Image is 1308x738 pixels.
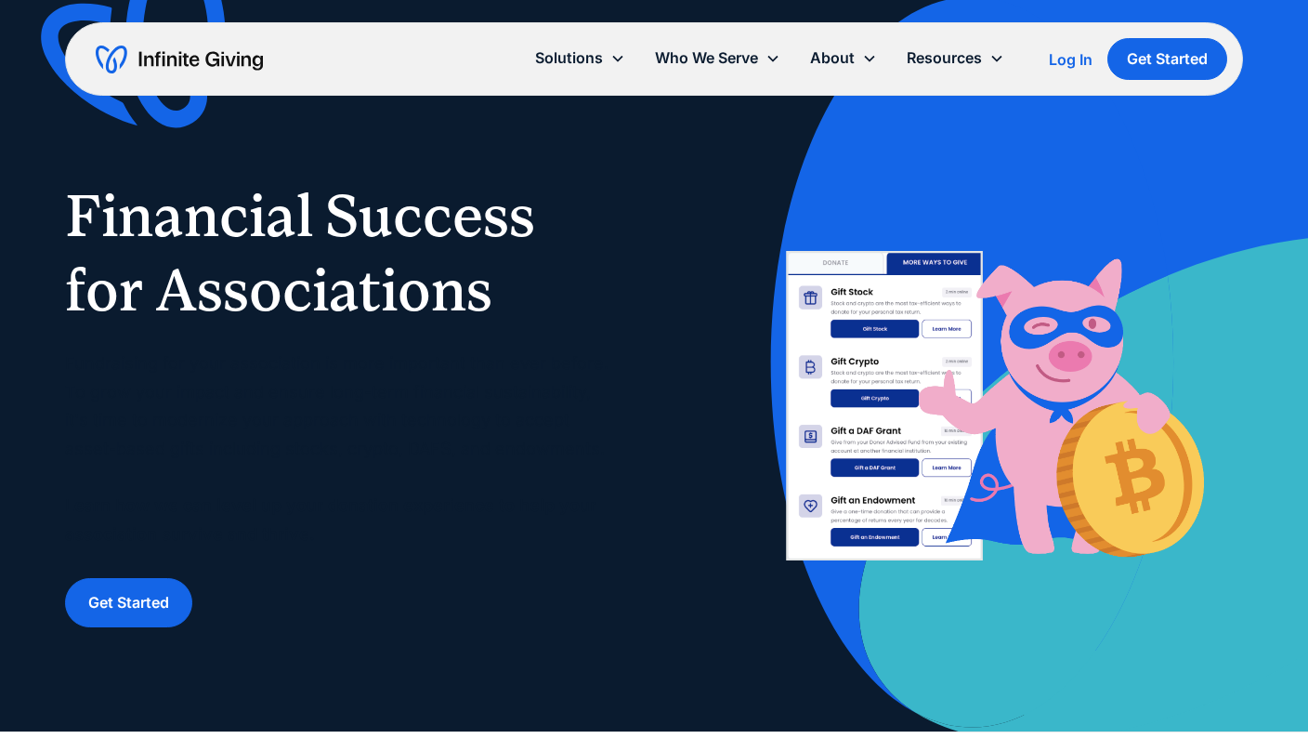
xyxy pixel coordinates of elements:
a: Get Started [1107,38,1227,80]
p: Fundraising for your association is more important than ever before. To grow your impact and ensu... [65,349,617,548]
a: home [96,45,263,74]
div: Solutions [520,38,640,78]
a: Get Started [65,578,192,627]
div: About [810,46,855,71]
img: nonprofit donation platform for faith-based organizations and ministries [691,213,1243,594]
div: Resources [892,38,1019,78]
div: Solutions [535,46,603,71]
div: Who We Serve [640,38,795,78]
h1: Financial Success for Associations [65,178,617,327]
div: Log In [1049,52,1092,67]
a: Log In [1049,48,1092,71]
div: About [795,38,892,78]
div: Who We Serve [655,46,758,71]
div: Resources [907,46,982,71]
strong: Learn how we can level up your donation experience to help your association survive and thrive. [65,495,596,544]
